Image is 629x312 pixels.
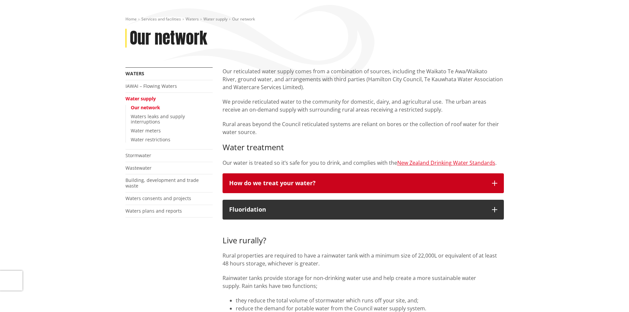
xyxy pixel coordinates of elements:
[229,180,485,187] p: How do we treat your water?
[599,284,622,308] iframe: Messenger Launcher
[223,226,504,245] h3: Live rurally?
[125,17,504,22] nav: breadcrumb
[236,296,504,304] li: they reduce the total volume of stormwater which runs off your site, and;
[131,113,185,125] a: Waters leaks and supply interruptions
[130,29,207,48] h1: Our network
[125,177,199,189] a: Building, development and trade waste
[223,200,504,220] button: Fluoridation
[223,173,504,193] button: How do we treat your water?
[125,195,191,201] a: Waters consents and projects
[223,143,504,152] h3: Water treatment
[186,16,199,22] a: Waters
[125,95,156,102] a: Water supply
[125,208,182,214] a: Waters plans and reports
[125,83,177,89] a: IAWAI – Flowing Waters
[223,274,504,290] p: Rainwater tanks provide storage for non-drinking water use and help create a more sustainable wat...
[125,16,137,22] a: Home
[125,165,152,171] a: Wastewater
[141,16,181,22] a: Services and facilities
[229,206,485,213] p: Fluoridation
[223,98,504,114] p: We provide reticulated water to the community for domestic, dairy, and agricultural use. The urba...
[131,136,170,143] a: Water restrictions
[223,67,504,91] p: Our reticulated water supply comes from a combination of sources, including the Waikato Te Awa/Wa...
[223,252,504,267] p: Rural properties are required to have a rainwater tank with a minimum size of 22,000L or equivale...
[125,70,144,77] a: Waters
[203,16,227,22] a: Water supply
[223,120,504,136] p: Rural areas beyond the Council reticulated systems are reliant on bores or the collection of roof...
[125,152,151,158] a: Stormwater
[131,127,161,134] a: Water meters
[232,16,255,22] span: Our network
[223,159,504,167] p: Our water is treated so it’s safe for you to drink, and complies with the .
[397,159,495,166] a: New Zealand Drinking Water Standards
[131,104,160,111] a: Our network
